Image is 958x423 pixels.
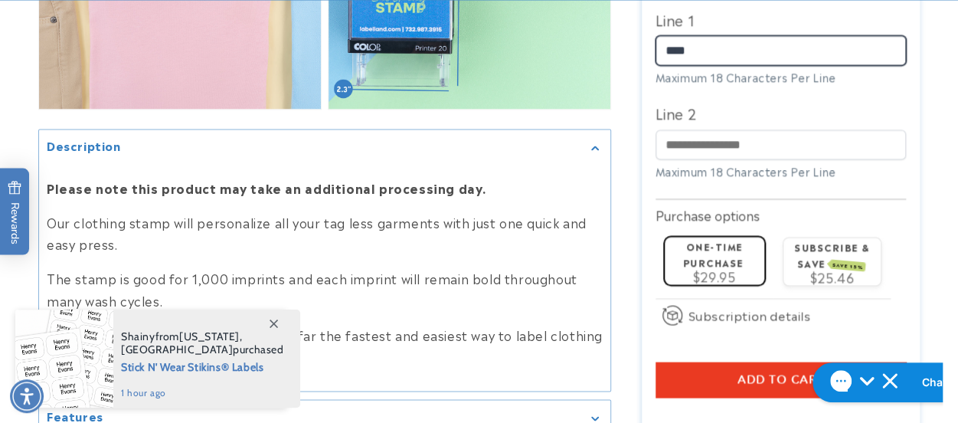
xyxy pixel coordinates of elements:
[179,330,240,343] span: [US_STATE]
[39,130,610,164] summary: Description
[47,211,603,255] p: Our clothing stamp will personalize all your tag less garments with just one quick and easy press.
[829,259,865,271] span: SAVE 15%
[47,178,486,196] strong: Please note this product may take an additional processing day.
[693,267,736,285] span: $29.95
[656,7,907,31] label: Line 1
[8,181,22,244] span: Rewards
[10,379,44,413] div: Accessibility Menu
[794,239,870,269] label: Subscribe & save
[121,356,284,375] span: Stick N' Wear Stikins® Labels
[121,343,233,356] span: [GEOGRAPHIC_DATA]
[121,386,284,400] span: 1 hour ago
[121,330,155,343] span: Shainy
[8,5,185,45] button: Gorgias live chat
[121,330,284,356] span: from , purchased
[683,238,744,268] label: One-time purchase
[656,362,907,397] button: Add to cart
[810,267,855,286] span: $25.46
[656,100,907,125] label: Line 2
[656,205,760,224] label: Purchase options
[688,305,811,323] span: Subscription details
[47,323,603,368] p: Your personalized clothing stamp is by far the fastest and easiest way to label clothing which ca...
[47,408,103,423] h2: Features
[47,137,121,152] h2: Description
[805,357,943,408] iframe: Gorgias live chat messenger
[117,18,182,33] h1: Chat with us
[656,162,907,179] div: Maximum 18 Characters Per Line
[656,69,907,85] div: Maximum 18 Characters Per Line
[47,267,603,311] p: The stamp is good for 1,000 imprints and each imprint will remain bold throughout many wash cycles.
[737,372,824,386] span: Add to cart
